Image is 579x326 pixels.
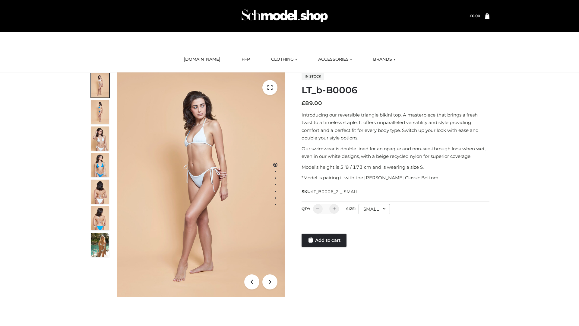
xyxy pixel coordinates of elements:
[267,53,302,66] a: CLOTHING
[91,73,109,97] img: ArielClassicBikiniTop_CloudNine_AzureSky_OW114ECO_1-scaled.jpg
[91,180,109,204] img: ArielClassicBikiniTop_CloudNine_AzureSky_OW114ECO_7-scaled.jpg
[470,14,472,18] span: £
[91,100,109,124] img: ArielClassicBikiniTop_CloudNine_AzureSky_OW114ECO_2-scaled.jpg
[369,53,400,66] a: BRANDS
[302,174,489,182] p: *Model is pairing it with the [PERSON_NAME] Classic Bottom
[302,111,489,142] p: Introducing our reversible triangle bikini top. A masterpiece that brings a fresh twist to a time...
[302,234,346,247] a: Add to cart
[179,53,225,66] a: [DOMAIN_NAME]
[91,126,109,151] img: ArielClassicBikiniTop_CloudNine_AzureSky_OW114ECO_3-scaled.jpg
[314,53,356,66] a: ACCESSORIES
[346,206,356,211] label: Size:
[359,204,390,214] div: SMALL
[312,189,359,194] span: LT_B0006_2-_-SMALL
[239,4,330,28] img: Schmodel Admin 964
[302,100,305,107] span: £
[470,14,480,18] a: £0.00
[91,233,109,257] img: Arieltop_CloudNine_AzureSky2.jpg
[302,206,310,211] label: QTY:
[302,73,324,80] span: In stock
[302,85,489,96] h1: LT_b-B0006
[91,206,109,230] img: ArielClassicBikiniTop_CloudNine_AzureSky_OW114ECO_8-scaled.jpg
[302,145,489,160] p: Our swimwear is double lined for an opaque and non-see-through look when wet, even in our white d...
[302,100,322,107] bdi: 89.00
[302,188,359,195] span: SKU:
[302,163,489,171] p: Model’s height is 5 ‘8 / 173 cm and is wearing a size S.
[470,14,480,18] bdi: 0.00
[91,153,109,177] img: ArielClassicBikiniTop_CloudNine_AzureSky_OW114ECO_4-scaled.jpg
[237,53,255,66] a: FFP
[117,72,285,297] img: ArielClassicBikiniTop_CloudNine_AzureSky_OW114ECO_1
